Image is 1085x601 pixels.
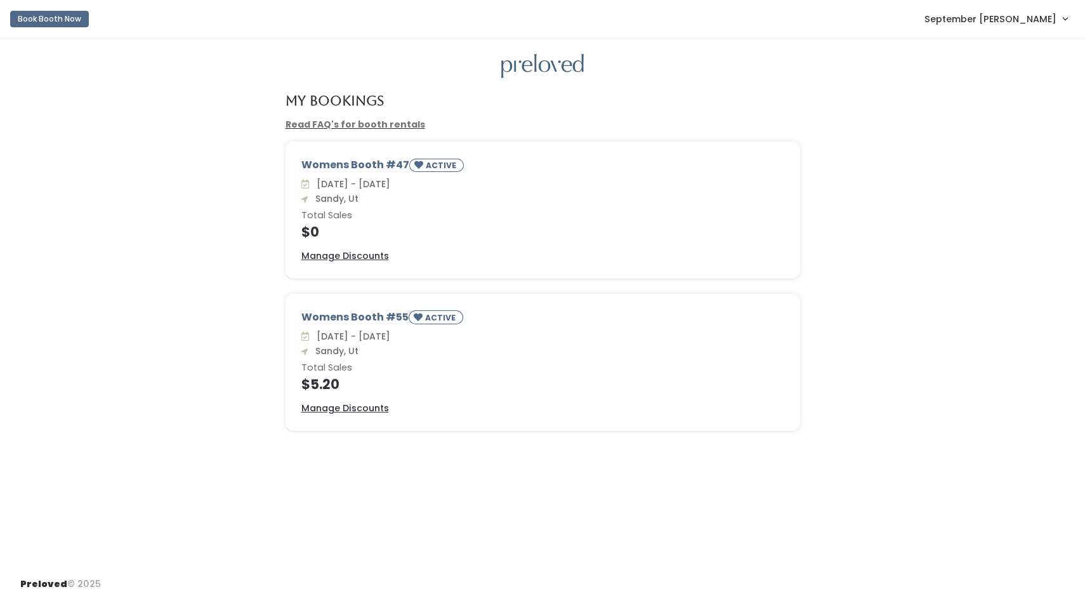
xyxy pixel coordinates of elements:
div: Womens Booth #47 [301,157,784,177]
span: [DATE] - [DATE] [312,330,390,343]
a: Manage Discounts [301,402,389,415]
u: Manage Discounts [301,249,389,262]
a: Book Booth Now [10,5,89,33]
small: ACTIVE [425,312,458,323]
h6: Total Sales [301,363,784,373]
div: Womens Booth #55 [301,310,784,329]
h4: $5.20 [301,377,784,392]
span: September [PERSON_NAME] [924,12,1056,26]
h6: Total Sales [301,211,784,221]
button: Book Booth Now [10,11,89,27]
u: Manage Discounts [301,402,389,414]
h4: $0 [301,225,784,239]
a: Manage Discounts [301,249,389,263]
a: Read FAQ's for booth rentals [286,118,425,131]
span: Preloved [20,578,67,590]
small: ACTIVE [426,160,459,171]
span: Sandy, Ut [310,192,358,205]
span: [DATE] - [DATE] [312,178,390,190]
a: September [PERSON_NAME] [912,5,1080,32]
span: Sandy, Ut [310,345,358,357]
div: © 2025 [20,567,101,591]
h4: My Bookings [286,93,384,108]
img: preloved logo [501,54,584,79]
